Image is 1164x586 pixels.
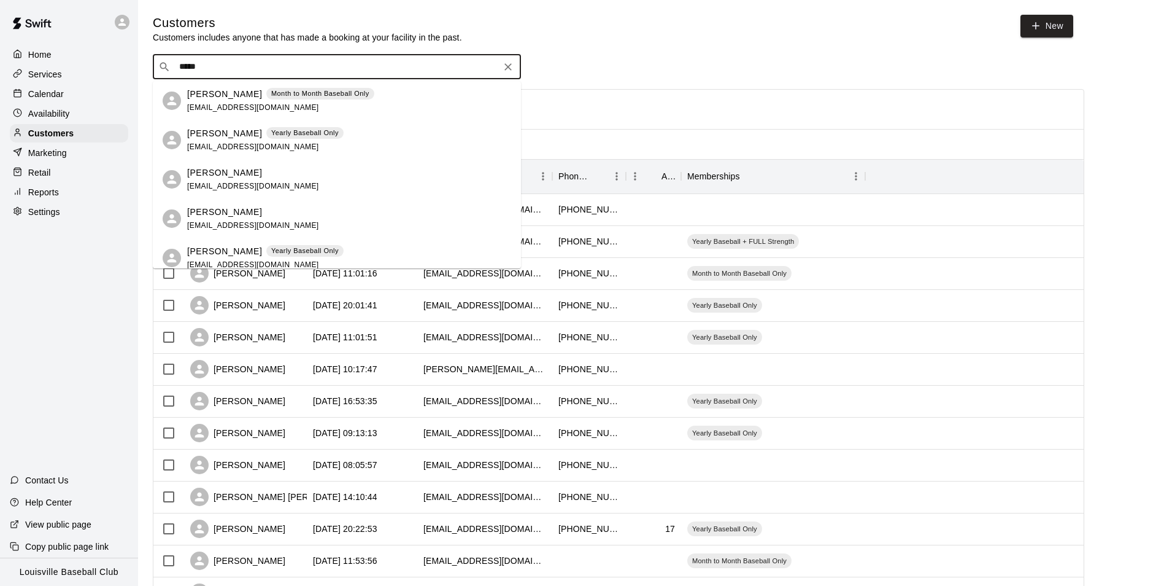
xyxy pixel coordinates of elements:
div: [PERSON_NAME] [190,296,285,314]
div: 2025-08-04 20:22:53 [313,523,377,535]
span: Yearly Baseball Only [687,396,762,406]
div: +15024172614 [558,299,620,311]
div: Age [661,159,675,193]
span: Yearly Baseball Only [687,300,762,310]
p: [PERSON_NAME] [187,127,262,140]
p: Reports [28,186,59,198]
div: 2025-08-07 09:13:13 [313,427,377,439]
div: Yearly Baseball + FULL Strength [687,234,799,249]
p: [PERSON_NAME] [187,166,262,179]
div: corey.bush2125@gmail.com [423,363,546,375]
button: Sort [590,168,607,185]
div: +15028363381 [558,267,620,279]
p: Services [28,68,62,80]
p: Louisville Baseball Club [20,566,118,579]
p: [PERSON_NAME] [187,245,262,258]
a: New [1020,15,1073,37]
div: 2025-08-07 08:05:57 [313,459,377,471]
div: brittfletcher@hotmail.com [423,331,546,343]
button: Menu [607,167,626,186]
button: Sort [644,168,661,185]
div: +15025105206 [558,331,620,343]
button: Menu [847,167,865,186]
div: Email [417,159,552,193]
span: Yearly Baseball Only [687,428,762,438]
div: Yearly Baseball Only [687,330,762,345]
p: [PERSON_NAME] [187,88,262,101]
span: Yearly Baseball Only [687,524,762,534]
button: Menu [534,167,552,186]
div: Phone Number [558,159,590,193]
div: Month to Month Baseball Only [687,553,792,568]
p: Home [28,49,52,61]
div: Services [10,65,128,84]
button: Sort [740,168,757,185]
p: Help Center [25,496,72,509]
div: +18127047461 [558,427,620,439]
div: Yearly Baseball Only [687,426,762,440]
p: Contact Us [25,474,69,486]
div: Memberships [681,159,865,193]
div: bryceabrahamson@gmail.com [423,523,546,535]
span: Month to Month Baseball Only [687,556,792,566]
div: Lori White [163,249,181,267]
span: [EMAIL_ADDRESS][DOMAIN_NAME] [187,260,319,269]
div: 2025-08-09 20:01:41 [313,299,377,311]
div: 2025-08-09 10:17:47 [313,363,377,375]
div: Chad White [163,209,181,228]
div: +15023766341 [558,459,620,471]
a: Reports [10,183,128,201]
p: Customers [28,127,74,139]
p: Yearly Baseball Only [271,246,339,256]
div: caiden white [163,92,181,110]
div: 2025-08-04 11:53:56 [313,555,377,567]
div: noahcain72@gmail.com [423,427,546,439]
a: Availability [10,104,128,123]
p: [PERSON_NAME] [187,206,262,219]
span: Month to Month Baseball Only [687,268,792,278]
div: Calendar [10,85,128,103]
div: Age [626,159,681,193]
div: +15027161557 [558,523,620,535]
span: [EMAIL_ADDRESS][DOMAIN_NAME] [187,182,319,190]
div: erin_waters@hotmail.com [423,267,546,279]
div: Memberships [687,159,740,193]
p: Settings [28,206,60,218]
div: Customers [10,124,128,143]
div: [PERSON_NAME] [190,424,285,442]
div: [PERSON_NAME] [190,360,285,378]
div: +12708603881 [558,203,620,216]
div: [PERSON_NAME] [190,456,285,474]
div: +13179033902 [558,235,620,248]
div: [PERSON_NAME] [190,328,285,346]
a: Settings [10,203,128,221]
div: +15024178427 [558,363,620,375]
div: caidenwhite24@gmail.com [423,555,546,567]
a: Marketing [10,144,128,162]
div: +15024247319 [558,395,620,407]
div: Search customers by name or email [153,55,521,79]
div: 2025-08-06 14:10:44 [313,491,377,503]
span: Yearly Baseball Only [687,332,762,342]
div: [PERSON_NAME] [190,520,285,538]
div: Mike White [163,131,181,149]
span: [EMAIL_ADDRESS][DOMAIN_NAME] [187,221,319,230]
div: easonwoodrum2599@gmail.com [423,491,546,503]
div: [PERSON_NAME] [190,552,285,570]
a: Home [10,45,128,64]
p: Copy public page link [25,541,109,553]
p: Calendar [28,88,64,100]
div: +15027791065 [558,491,620,503]
a: Retail [10,163,128,182]
p: Customers includes anyone that has made a booking at your facility in the past. [153,31,462,44]
button: Clear [499,58,517,76]
p: Marketing [28,147,67,159]
div: tylerharrisoncarter@gmail.com [423,299,546,311]
p: View public page [25,518,91,531]
div: Phone Number [552,159,626,193]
